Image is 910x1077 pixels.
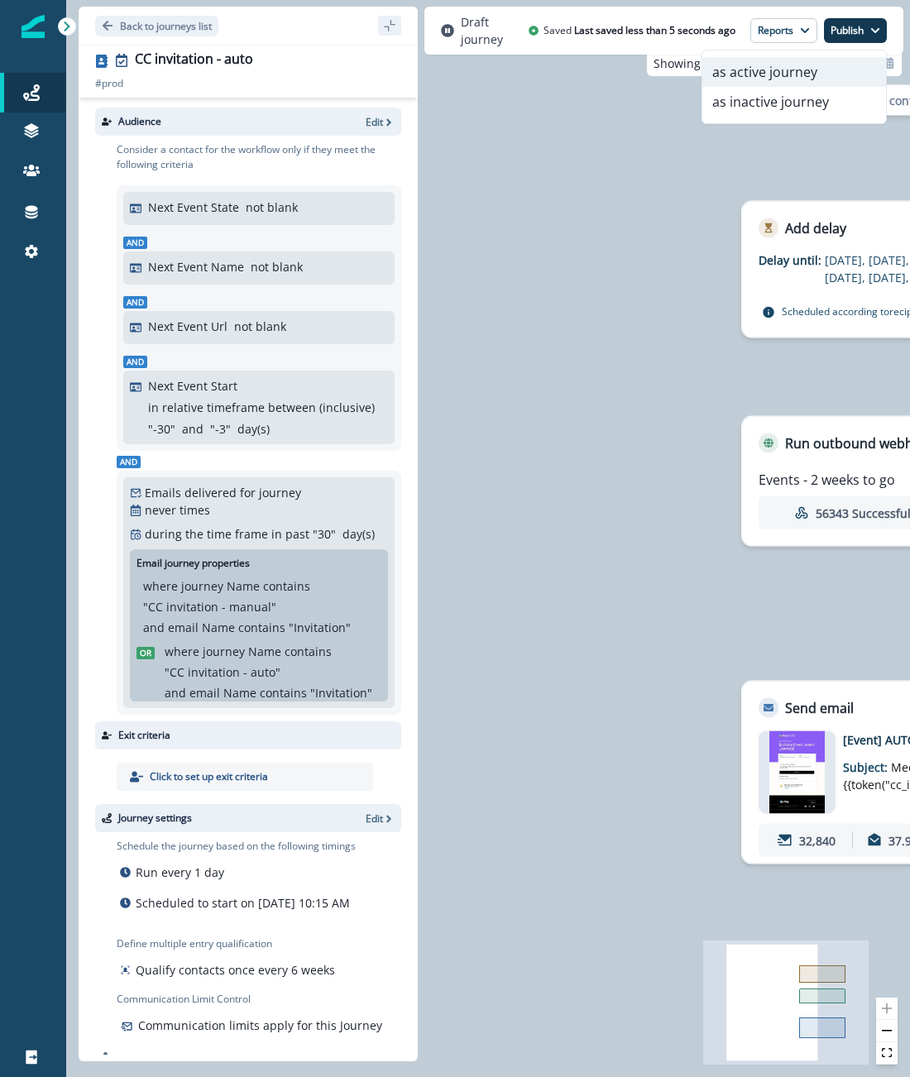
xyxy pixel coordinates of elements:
p: Name contains [202,619,285,636]
p: Next Event Url [148,318,227,335]
button: zoom out [876,1020,898,1042]
p: " CC invitation - auto " [165,663,280,681]
p: " Invitation " [310,684,372,701]
p: Emails delivered for journey [145,484,301,501]
p: # prod [95,76,123,91]
p: Audience [118,114,161,129]
p: not blank [234,318,286,335]
p: " 30 " [313,525,336,543]
p: Delay until: [759,251,825,269]
p: not blank [251,258,303,275]
p: Qualify contacts once every 6 weeks [136,961,335,979]
p: Name contains [227,577,310,595]
p: Send email [785,698,854,718]
p: Edit [366,115,383,129]
p: Next Event State [148,199,239,216]
div: CC invitation - auto [135,51,253,69]
p: day(s) [237,420,270,438]
button: as inactive journey [702,87,886,117]
p: in relative timeframe between (inclusive) [148,399,375,416]
p: Next Event Name [148,258,244,275]
button: Edit [366,115,395,129]
p: day(s) [342,525,375,543]
p: Next Event Start [148,377,237,395]
p: " Invitation " [289,619,351,636]
span: And [123,237,147,249]
p: Define multiple entry qualification [117,936,338,951]
p: Edit [366,811,383,826]
p: Click to set up exit criteria [150,769,268,784]
button: Go back [95,16,218,36]
p: Email journey properties [136,556,250,571]
p: Add delay [785,218,846,238]
button: sidebar collapse toggle [378,16,401,36]
p: Consider a contact for the workflow only if they meet the following criteria [117,142,401,172]
p: Journey settings [118,811,192,826]
p: Saved [544,23,572,38]
p: Events - 2 weeks to go [759,470,895,490]
p: Back to journeys list [120,19,212,33]
p: Schedule the journey based on the following timings [117,839,356,854]
p: " -30 " [148,420,175,438]
p: Communication Limit Control [117,992,401,1007]
p: Last saved less than 5 seconds ago [574,23,735,38]
p: in past [271,525,309,543]
p: Name contains [223,684,307,701]
p: Showing results from [654,55,772,72]
p: Exit criteria [118,728,170,743]
p: and email [143,619,199,636]
span: And [123,296,147,309]
p: 32,840 [799,831,836,849]
button: as active journey [702,57,886,87]
button: fit view [876,1042,898,1065]
img: email asset unavailable [769,731,825,814]
p: " -3 " [210,420,231,438]
p: Run every 1 day [136,864,224,881]
p: Draft journey [461,13,529,48]
p: not blank [246,199,298,216]
p: and [182,420,204,438]
p: Scheduled to start on [DATE] 10:15 AM [136,894,350,912]
p: Name contains [248,643,332,660]
p: where journey [165,643,245,660]
p: during the time frame [145,525,268,543]
img: Inflection [22,15,45,38]
span: And [117,456,141,468]
span: Or [136,647,155,659]
p: never [145,501,176,519]
p: and email [165,684,220,701]
p: Communication limits apply for this Journey [138,1017,382,1034]
button: Reports [750,18,817,43]
button: Edit [366,811,395,826]
p: " CC invitation - manual " [143,598,276,615]
button: Publish [824,18,887,43]
p: times [180,501,210,519]
span: And [123,356,147,368]
p: where journey [143,577,223,595]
